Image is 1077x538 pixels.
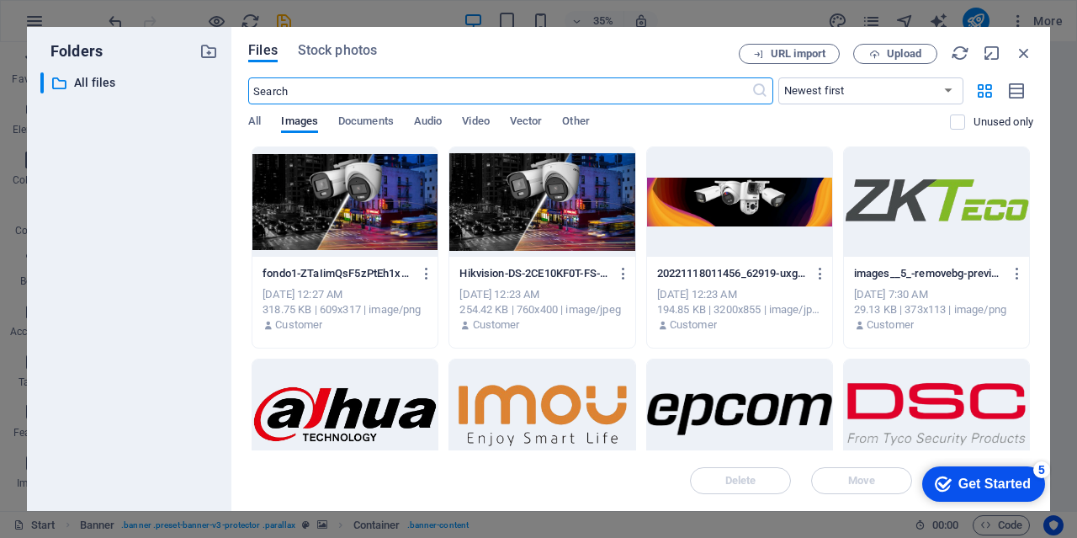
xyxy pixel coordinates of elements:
[45,19,118,34] div: Get Started
[853,44,937,64] button: Upload
[657,302,822,317] div: 194.85 KB | 3200x855 | image/jpeg
[670,317,717,333] p: Customer
[459,266,609,281] p: Hikvision-DS-2CE10KF0T-FS-y-DS-2CE70KF0T-MFS0-Er0lfR7LLbk8sRM8ssoKuQ.jpg
[248,77,751,104] input: Search
[657,266,807,281] p: 20221118011456_62919-uxg20bZIbIjY9m2uUVMEXg.jpg
[974,115,1033,130] p: Displays only files that are not in use on the website. Files added during this session can still...
[263,266,412,281] p: fondo1-ZTaIimQsF5zPtEh1xXjgDA.png
[983,44,1001,62] i: Minimize
[459,287,624,302] div: [DATE] 12:23 AM
[854,266,1004,281] p: images__5_-removebg-preview-CxB4uVtBlyRlGHKnFp2SwQ.png
[657,287,822,302] div: [DATE] 12:23 AM
[281,111,318,135] span: Images
[854,287,1019,302] div: [DATE] 7:30 AM
[473,317,520,333] p: Customer
[263,287,427,302] div: [DATE] 12:27 AM
[951,44,969,62] i: Reload
[263,302,427,317] div: 318.75 KB | 609x317 | image/png
[414,111,442,135] span: Audio
[74,73,187,93] p: All files
[459,302,624,317] div: 254.42 KB | 760x400 | image/jpeg
[887,49,921,59] span: Upload
[298,40,377,61] span: Stock photos
[248,40,278,61] span: Files
[40,40,103,62] p: Folders
[248,111,261,135] span: All
[9,8,132,44] div: Get Started 5 items remaining, 0% complete
[462,111,489,135] span: Video
[739,44,840,64] button: URL import
[199,42,218,61] i: Create new folder
[338,111,394,135] span: Documents
[510,111,543,135] span: Vector
[562,111,589,135] span: Other
[854,302,1019,317] div: 29.13 KB | 373x113 | image/png
[120,3,137,20] div: 5
[40,72,44,93] div: ​
[275,317,322,333] p: Customer
[771,49,825,59] span: URL import
[1015,44,1033,62] i: Close
[867,317,914,333] p: Customer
